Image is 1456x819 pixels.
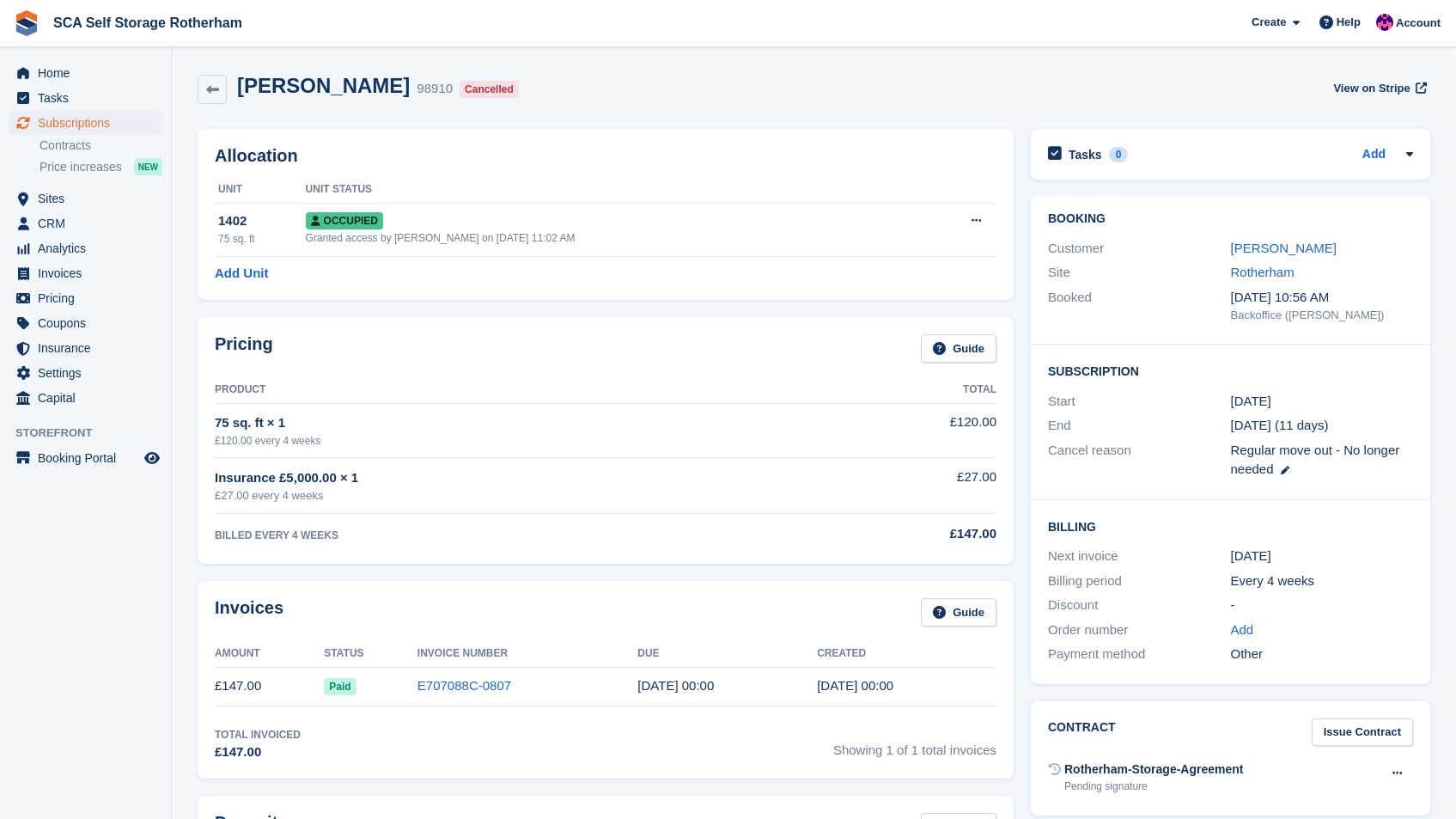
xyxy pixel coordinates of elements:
[805,524,996,544] div: £147.00
[1231,443,1400,477] span: Regular move out - No longer needed
[306,212,383,229] span: Occupied
[40,138,162,154] a: Contracts
[1048,645,1231,664] div: Payment method
[1231,418,1329,432] span: [DATE] (11 days)
[9,311,162,335] a: menu
[1048,392,1231,412] div: Start
[9,111,162,135] a: menu
[215,433,805,449] div: £120.00 every 4 weeks
[1362,145,1386,165] a: Add
[9,236,162,260] a: menu
[215,264,268,284] a: Add Unit
[1048,212,1413,226] h2: Booking
[637,640,817,668] th: Due
[1048,596,1231,615] div: Discount
[215,146,996,166] h2: Allocation
[1231,241,1337,255] a: [PERSON_NAME]
[1231,596,1414,615] div: -
[38,386,141,410] span: Capital
[218,211,306,231] div: 1402
[215,413,805,433] div: 75 sq. ft × 1
[38,211,141,235] span: CRM
[134,158,162,175] div: NEW
[1231,645,1414,664] div: Other
[9,211,162,235] a: menu
[1048,547,1231,566] div: Next invoice
[9,261,162,285] a: menu
[817,640,996,668] th: Created
[9,61,162,85] a: menu
[1109,147,1129,162] div: 0
[215,487,805,504] div: £27.00 every 4 weeks
[306,176,916,204] th: Unit Status
[38,361,141,385] span: Settings
[38,261,141,285] span: Invoices
[215,743,301,762] div: £147.00
[38,236,141,260] span: Analytics
[1064,779,1243,794] div: Pending signature
[833,727,996,762] span: Showing 1 of 1 total invoices
[142,448,162,468] a: Preview store
[417,79,453,99] div: 98910
[1376,14,1393,31] img: Sam Chapman
[324,678,356,695] span: Paid
[14,10,40,36] img: stora-icon-8386f47178a22dfd0bd8f6a31ec36ba5ce8667c1dd55bd0f319d3a0aa187defe.svg
[1231,307,1414,324] div: Backoffice ([PERSON_NAME])
[215,667,324,706] td: £147.00
[1231,392,1271,412] time: 2025-08-13 23:00:00 UTC
[1333,80,1410,97] span: View on Stripe
[215,640,324,668] th: Amount
[38,286,141,310] span: Pricing
[215,468,805,488] div: Insurance £5,000.00 × 1
[38,336,141,360] span: Insurance
[805,403,996,457] td: £120.00
[215,334,273,363] h2: Pricing
[1312,718,1413,747] a: Issue Contract
[1231,620,1254,640] a: Add
[306,230,916,246] div: Granted access by [PERSON_NAME] on [DATE] 11:02 AM
[805,376,996,404] th: Total
[1048,620,1231,640] div: Order number
[46,9,249,37] a: SCA Self Storage Rotherham
[215,598,283,626] h2: Invoices
[215,727,301,743] div: Total Invoiced
[9,86,162,110] a: menu
[417,640,638,668] th: Invoice Number
[817,678,893,693] time: 2025-08-13 23:00:44 UTC
[40,157,162,176] a: Price increases NEW
[9,286,162,310] a: menu
[1231,265,1295,279] a: Rotherham
[1048,517,1413,535] h2: Billing
[9,386,162,410] a: menu
[38,186,141,211] span: Sites
[1252,14,1286,31] span: Create
[1048,571,1231,591] div: Billing period
[1337,14,1361,31] span: Help
[38,61,141,85] span: Home
[1069,147,1102,162] h2: Tasks
[1064,761,1243,779] div: Rotherham-Storage-Agreement
[218,231,306,247] div: 75 sq. ft
[1048,263,1231,283] div: Site
[9,186,162,211] a: menu
[805,458,996,514] td: £27.00
[9,361,162,385] a: menu
[324,640,417,668] th: Status
[1048,718,1116,747] h2: Contract
[1326,74,1430,102] a: View on Stripe
[215,376,805,404] th: Product
[1048,362,1413,379] h2: Subscription
[921,334,996,363] a: Guide
[1048,288,1231,324] div: Booked
[215,528,805,543] div: BILLED EVERY 4 WEEKS
[38,446,141,470] span: Booking Portal
[9,446,162,470] a: menu
[637,678,714,693] time: 2025-08-14 23:00:00 UTC
[15,425,171,442] span: Storefront
[237,74,410,97] h2: [PERSON_NAME]
[1048,239,1231,259] div: Customer
[1048,416,1231,436] div: End
[460,81,519,98] div: Cancelled
[38,311,141,335] span: Coupons
[1231,547,1414,566] div: [DATE]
